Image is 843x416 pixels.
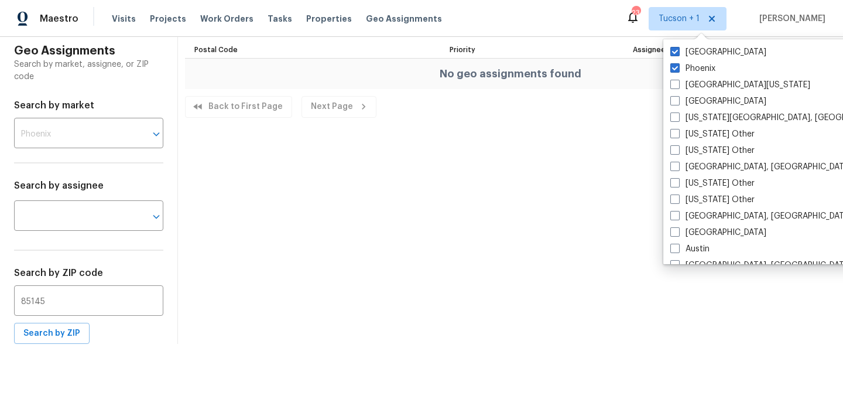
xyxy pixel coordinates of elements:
label: [US_STATE] Other [670,128,755,140]
button: Open [148,209,165,225]
div: 23 [632,7,640,19]
input: 10112 [14,288,163,316]
span: [PERSON_NAME] [755,13,825,25]
h4: No geo assignments found [440,68,581,80]
label: [GEOGRAPHIC_DATA][US_STATE] [670,79,810,91]
span: Tasks [268,15,292,23]
button: Search by ZIP [14,323,90,345]
h6: Search by assignee [14,178,163,194]
span: Visits [112,13,136,25]
span: Projects [150,13,186,25]
span: Search by ZIP [23,326,80,341]
span: Work Orders [200,13,253,25]
label: [GEOGRAPHIC_DATA] [670,227,766,238]
p: Search by market, assignee, or ZIP code [14,59,163,83]
input: Phoenix [14,121,131,148]
label: Phoenix [670,63,715,74]
span: Properties [306,13,352,25]
h6: Search by market [14,97,163,114]
th: Postal Code [185,37,441,59]
span: Geo Assignments [366,13,442,25]
button: Open [148,126,165,142]
th: Priority [440,37,623,59]
span: Maestro [40,13,78,25]
label: Austin [670,243,710,255]
label: [US_STATE] Other [670,145,755,156]
label: [GEOGRAPHIC_DATA] [670,46,766,58]
span: Tucson + 1 [659,13,700,25]
h4: Geo Assignments [14,44,163,59]
th: Assignee [623,37,836,59]
label: [GEOGRAPHIC_DATA] [670,96,766,107]
label: [US_STATE] Other [670,178,755,189]
label: [US_STATE] Other [670,194,755,206]
h6: Search by ZIP code [14,265,163,281]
